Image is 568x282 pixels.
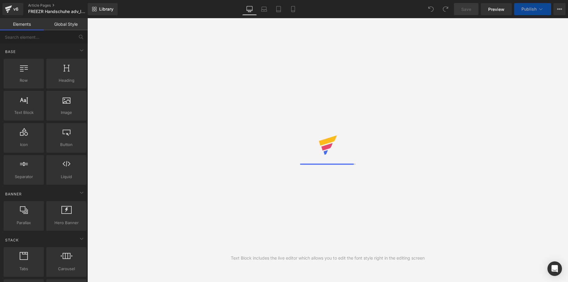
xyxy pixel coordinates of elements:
a: v6 [2,3,23,15]
button: Redo [439,3,452,15]
a: Laptop [257,3,271,15]
span: Carousel [48,266,85,272]
span: Separator [5,174,42,180]
span: Tabs [5,266,42,272]
span: Hero Banner [48,220,85,226]
div: Open Intercom Messenger [547,261,562,276]
span: Row [5,77,42,84]
a: Tablet [271,3,286,15]
span: Button [48,141,85,148]
button: Publish [514,3,551,15]
div: Text Block includes the live editor which allows you to edit the font style right in the editing ... [231,255,425,261]
span: Liquid [48,174,85,180]
a: Preview [481,3,512,15]
span: Save [461,6,471,12]
a: Mobile [286,3,300,15]
span: Base [5,49,16,55]
span: Library [99,6,113,12]
span: Text Block [5,109,42,116]
a: Article Pages [28,3,98,8]
span: Stack [5,237,19,243]
a: New Library [88,3,118,15]
a: Global Style [44,18,88,30]
span: Heading [48,77,85,84]
span: Publish [521,7,537,12]
span: Parallax [5,220,42,226]
button: Undo [425,3,437,15]
span: Icon [5,141,42,148]
span: FREEZR Handschuhe adv_laufen [28,9,86,14]
span: Image [48,109,85,116]
span: Preview [488,6,504,12]
span: Banner [5,191,22,197]
div: v6 [12,5,20,13]
button: More [553,3,566,15]
a: Desktop [242,3,257,15]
